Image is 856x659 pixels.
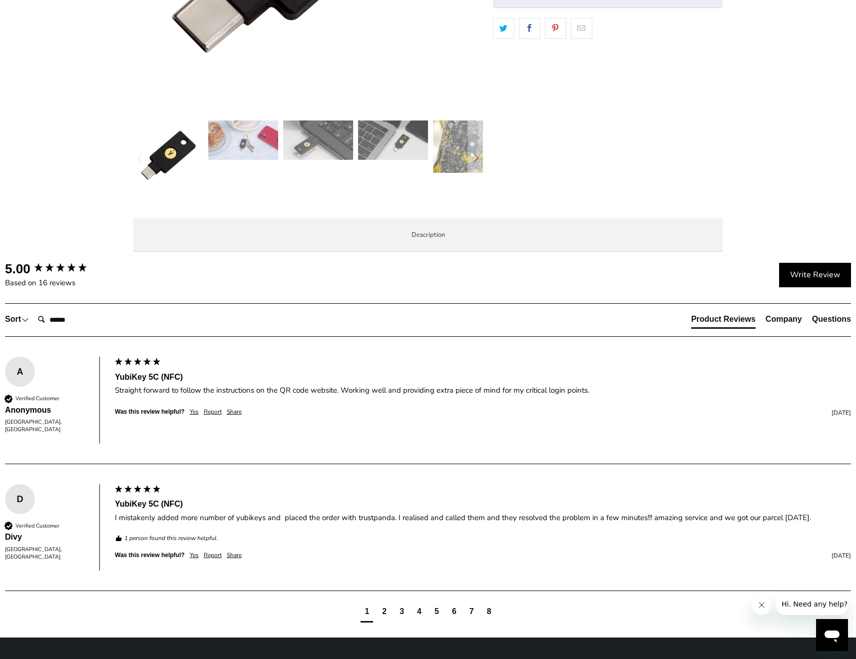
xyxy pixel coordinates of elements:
[247,552,851,560] div: [DATE]
[816,619,848,651] iframe: Button to launch messaging window
[190,551,199,560] div: Yes
[115,385,851,396] div: Straight forward to follow the instructions on the QR code website. Working well and providing ex...
[465,604,478,622] div: page7
[433,120,503,173] img: YubiKey 5C (NFC) - Trust Panda
[691,314,851,334] div: Reviews Tabs
[776,593,848,615] iframe: Message from company
[115,372,851,383] div: YubiKey 5C (NFC)
[382,606,387,617] div: page2
[493,18,514,39] a: Share this on Twitter
[452,606,456,617] div: page6
[483,604,495,622] div: page8
[133,120,149,195] button: Previous
[467,120,483,195] button: Next
[115,408,185,416] div: Was this review helpful?
[545,18,566,39] a: Share this on Pinterest
[5,492,35,507] div: D
[115,513,851,523] div: I mistakenly added more number of yubikeys and placed the order with trustpanda. I realised and c...
[190,408,199,416] div: Yes
[33,309,34,310] label: Search:
[283,120,353,160] img: YubiKey 5C (NFC) - Trust Panda
[448,604,460,622] div: page6
[133,218,723,252] label: Description
[208,120,278,160] img: YubiKey 5C (NFC) - Trust Panda
[204,551,222,560] div: Report
[133,120,203,190] img: YubiKey 5C (NFC) - Trust Panda
[571,18,592,39] a: Email this to a friend
[358,120,428,160] img: YubiKey 5C (NFC) - Trust Panda
[124,534,218,543] em: 1 person found this review helpful.
[434,606,439,617] div: page5
[204,408,222,416] div: Report
[378,604,391,622] div: page2
[5,546,89,561] div: [GEOGRAPHIC_DATA], [GEOGRAPHIC_DATA]
[114,357,161,369] div: 5 star rating
[5,278,110,288] div: Based on 16 reviews
[396,604,408,622] div: page3
[430,604,443,622] div: page5
[361,604,373,622] div: current page1
[114,484,161,496] div: 5 star rating
[115,499,851,510] div: YubiKey 5C (NFC)
[5,260,30,278] div: 5.00
[33,262,88,275] div: 5.00 star rating
[15,395,59,402] div: Verified Customer
[5,532,89,543] div: Divy
[5,260,110,278] div: Overall product rating out of 5: 5.00
[487,606,491,617] div: page8
[469,606,474,617] div: page7
[5,405,89,416] div: Anonymous
[34,310,114,330] input: Search
[5,418,89,434] div: [GEOGRAPHIC_DATA], [GEOGRAPHIC_DATA]
[115,551,185,560] div: Was this review helpful?
[752,595,772,615] iframe: Close message
[247,409,851,417] div: [DATE]
[227,408,242,416] div: Share
[413,604,426,622] div: page4
[5,364,35,379] div: A
[227,551,242,560] div: Share
[779,263,851,288] div: Write Review
[812,314,851,325] div: Questions
[417,606,422,617] div: page4
[519,18,540,39] a: Share this on Facebook
[5,314,29,325] div: Sort
[400,606,404,617] div: page3
[365,606,369,617] div: page1
[493,56,723,89] iframe: Reviews Widget
[15,522,59,530] div: Verified Customer
[766,314,802,325] div: Company
[691,314,756,325] div: Product Reviews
